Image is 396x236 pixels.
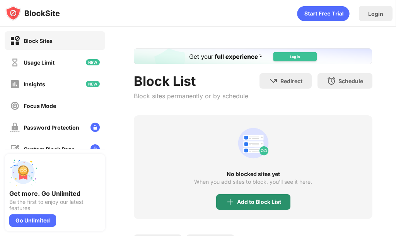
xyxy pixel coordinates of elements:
[134,92,248,100] div: Block sites permanently or by schedule
[86,81,100,87] img: new-icon.svg
[24,124,79,131] div: Password Protection
[9,159,37,186] img: push-unlimited.svg
[24,146,75,152] div: Custom Block Page
[237,199,281,205] div: Add to Block List
[24,81,45,87] div: Insights
[280,78,302,84] div: Redirect
[90,123,100,132] img: lock-menu.svg
[9,190,101,197] div: Get more. Go Unlimited
[134,48,372,64] iframe: Banner
[134,73,248,89] div: Block List
[10,58,20,67] img: time-usage-off.svg
[5,5,60,21] img: logo-blocksite.svg
[368,10,383,17] div: Login
[297,6,350,21] div: animation
[24,38,53,44] div: Block Sites
[86,59,100,65] img: new-icon.svg
[194,179,312,185] div: When you add sites to block, you’ll see it here.
[24,59,55,66] div: Usage Limit
[134,171,372,177] div: No blocked sites yet
[10,144,20,154] img: customize-block-page-off.svg
[10,79,20,89] img: insights-off.svg
[10,101,20,111] img: focus-off.svg
[90,144,100,154] img: lock-menu.svg
[9,199,101,211] div: Be the first to enjoy our latest features
[338,78,363,84] div: Schedule
[10,123,20,132] img: password-protection-off.svg
[235,125,272,162] div: animation
[24,103,56,109] div: Focus Mode
[9,214,56,227] div: Go Unlimited
[10,36,20,46] img: block-on.svg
